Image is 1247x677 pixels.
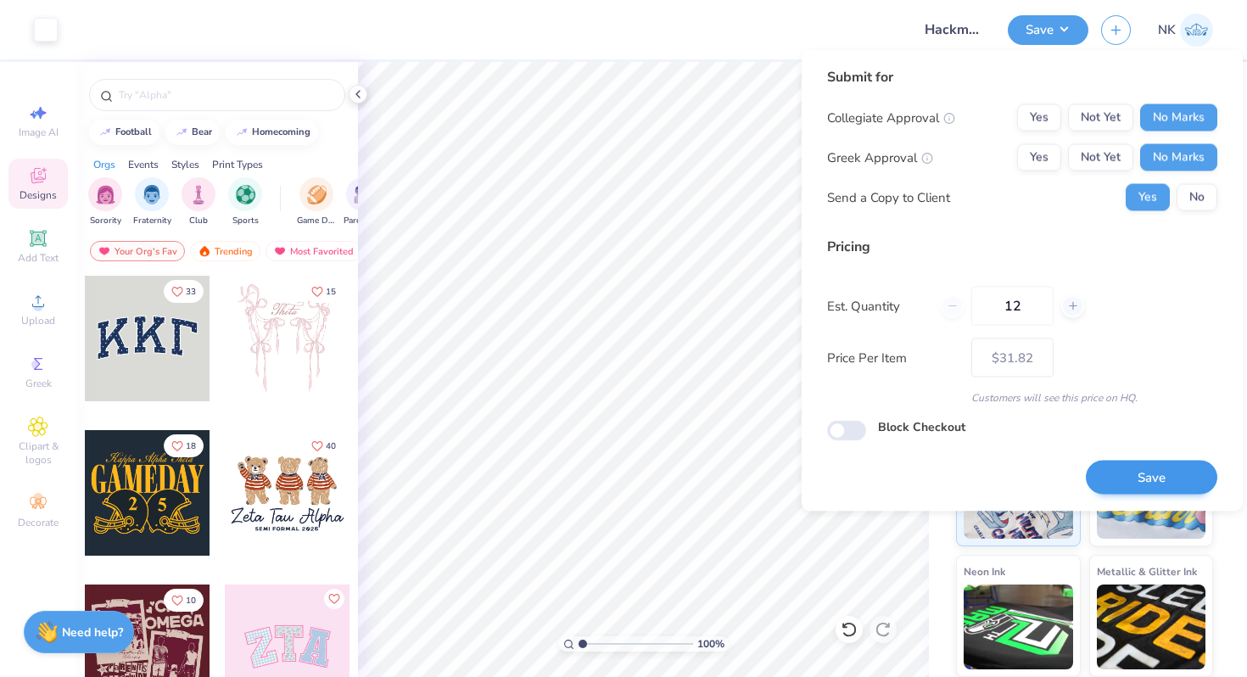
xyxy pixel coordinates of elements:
[1158,20,1176,40] span: NK
[143,185,161,204] img: Fraternity Image
[232,215,259,227] span: Sports
[697,636,724,652] span: 100 %
[827,296,928,316] label: Est. Quantity
[304,434,344,457] button: Like
[354,185,373,204] img: Parent's Weekend Image
[1180,14,1213,47] img: Nasrullah Khan
[1008,15,1088,45] button: Save
[175,127,188,137] img: trend_line.gif
[133,215,171,227] span: Fraternity
[266,241,361,261] div: Most Favorited
[1017,104,1061,131] button: Yes
[912,13,995,47] input: Untitled Design
[1158,14,1213,47] a: NK
[1140,104,1217,131] button: No Marks
[827,187,950,207] div: Send a Copy to Client
[297,177,336,227] button: filter button
[19,126,59,139] span: Image AI
[189,185,208,204] img: Club Image
[96,185,115,204] img: Sorority Image
[1126,184,1170,211] button: Yes
[18,516,59,529] span: Decorate
[171,157,199,172] div: Styles
[89,120,159,145] button: football
[971,287,1054,326] input: – –
[88,177,122,227] button: filter button
[192,127,212,137] div: bear
[93,157,115,172] div: Orgs
[878,418,965,436] label: Block Checkout
[228,177,262,227] button: filter button
[186,596,196,605] span: 10
[964,585,1073,669] img: Neon Ink
[62,624,123,641] strong: Need help?
[133,177,171,227] button: filter button
[307,185,327,204] img: Game Day Image
[98,127,112,137] img: trend_line.gif
[212,157,263,172] div: Print Types
[133,177,171,227] div: filter for Fraternity
[324,589,344,609] button: Like
[344,177,383,227] button: filter button
[1017,144,1061,171] button: Yes
[164,589,204,612] button: Like
[1097,585,1206,669] img: Metallic & Glitter Ink
[25,377,52,390] span: Greek
[1097,562,1197,580] span: Metallic & Glitter Ink
[115,127,152,137] div: football
[827,67,1217,87] div: Submit for
[235,127,249,137] img: trend_line.gif
[186,288,196,296] span: 33
[189,215,208,227] span: Club
[128,157,159,172] div: Events
[326,442,336,450] span: 40
[190,241,260,261] div: Trending
[117,87,334,104] input: Try "Alpha"
[297,215,336,227] span: Game Day
[326,288,336,296] span: 15
[236,185,255,204] img: Sports Image
[226,120,318,145] button: homecoming
[20,188,57,202] span: Designs
[182,177,215,227] div: filter for Club
[1177,184,1217,211] button: No
[198,245,211,257] img: trending.gif
[88,177,122,227] div: filter for Sorority
[228,177,262,227] div: filter for Sports
[182,177,215,227] button: filter button
[964,562,1005,580] span: Neon Ink
[827,237,1217,257] div: Pricing
[90,215,121,227] span: Sorority
[1086,460,1217,495] button: Save
[827,108,955,127] div: Collegiate Approval
[164,280,204,303] button: Like
[827,148,933,167] div: Greek Approval
[304,280,344,303] button: Like
[18,251,59,265] span: Add Text
[1140,144,1217,171] button: No Marks
[273,245,287,257] img: most_fav.gif
[827,390,1217,406] div: Customers will see this price on HQ.
[827,348,959,367] label: Price Per Item
[90,241,185,261] div: Your Org's Fav
[165,120,220,145] button: bear
[252,127,310,137] div: homecoming
[21,314,55,327] span: Upload
[297,177,336,227] div: filter for Game Day
[344,177,383,227] div: filter for Parent's Weekend
[164,434,204,457] button: Like
[1068,144,1133,171] button: Not Yet
[1068,104,1133,131] button: Not Yet
[98,245,111,257] img: most_fav.gif
[8,439,68,467] span: Clipart & logos
[344,215,383,227] span: Parent's Weekend
[186,442,196,450] span: 18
